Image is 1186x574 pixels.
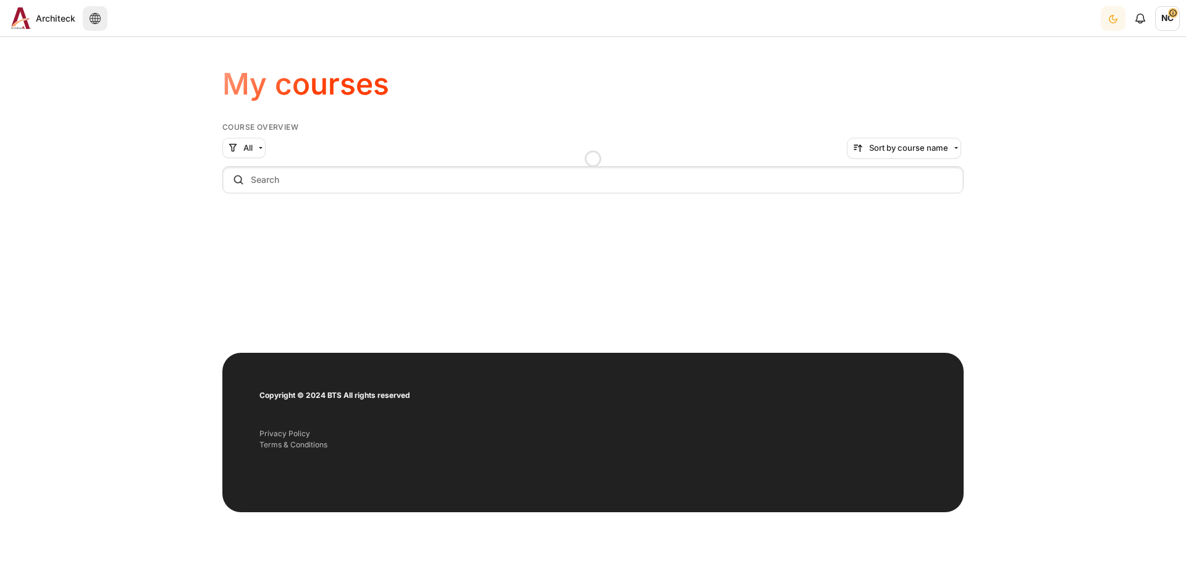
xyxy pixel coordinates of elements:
button: Light Mode Dark Mode [1101,6,1125,31]
div: Course overview controls [222,138,964,196]
span: Architeck [36,12,75,25]
a: Terms & Conditions [259,440,327,449]
span: All [243,142,253,154]
span: Sort by course name [869,142,948,154]
button: Languages [83,6,107,31]
a: User menu [1155,6,1180,31]
div: Show notification window with no new notifications [1128,6,1153,31]
button: Sorting drop-down menu [847,138,961,159]
img: Architeck [11,7,31,29]
a: Architeck Architeck [6,7,75,29]
h5: Course overview [222,122,964,132]
div: Dark Mode [1102,6,1124,31]
strong: Copyright © 2024 BTS All rights reserved [259,390,410,400]
input: Search [222,166,964,193]
button: Grouping drop-down menu [222,138,266,159]
span: NC [1155,6,1180,31]
a: Privacy Policy [259,429,310,438]
h1: My courses [222,65,389,103]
